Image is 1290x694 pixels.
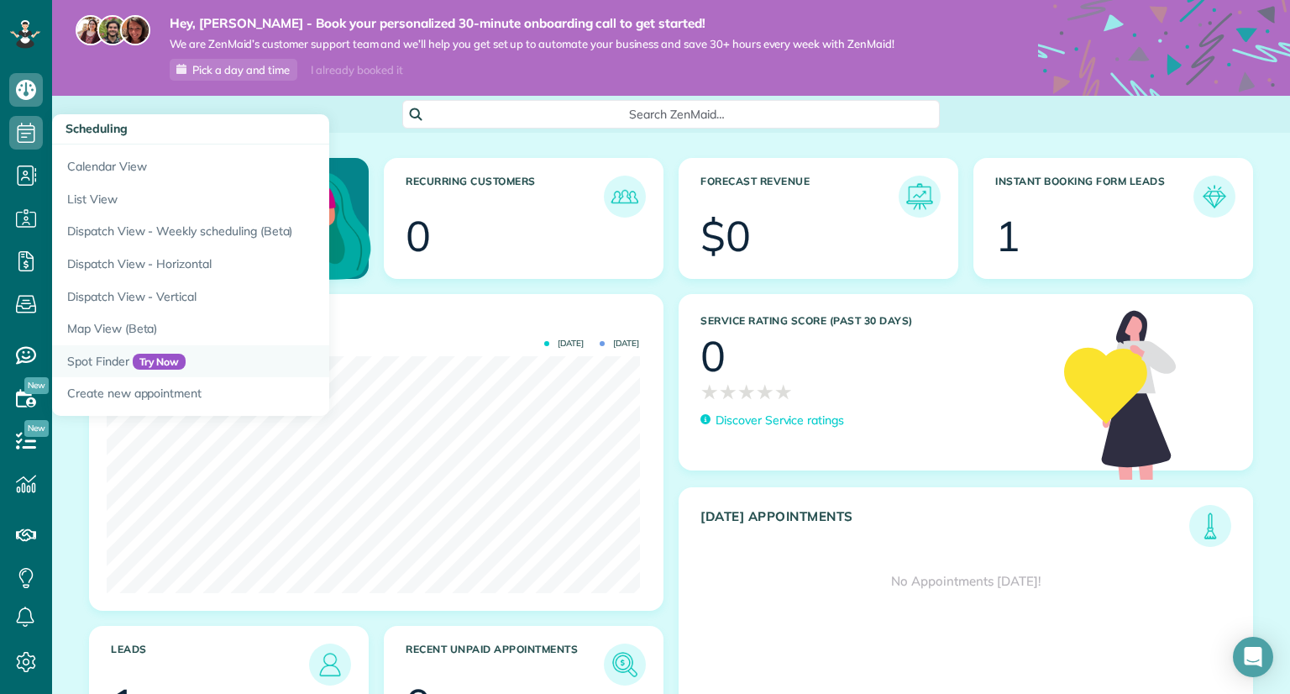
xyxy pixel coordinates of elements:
h3: [DATE] Appointments [700,509,1189,547]
img: icon_forecast_revenue-8c13a41c7ed35a8dcfafea3cbb826a0462acb37728057bba2d056411b612bbbe.png [903,180,936,213]
span: ★ [774,377,793,407]
div: 1 [995,215,1020,257]
img: icon_form_leads-04211a6a04a5b2264e4ee56bc0799ec3eb69b7e499cbb523a139df1d13a81ae0.png [1198,180,1231,213]
span: ★ [700,377,719,407]
span: ★ [737,377,756,407]
a: Create new appointment [52,377,472,416]
span: Scheduling [66,121,128,136]
div: No Appointments [DATE]! [679,547,1252,616]
div: $0 [700,215,751,257]
span: Pick a day and time [192,63,290,76]
a: Dispatch View - Vertical [52,281,472,313]
span: ★ [756,377,774,407]
a: List View [52,183,472,216]
h3: Forecast Revenue [700,176,899,218]
img: icon_unpaid_appointments-47b8ce3997adf2238b356f14209ab4cced10bd1f174958f3ca8f1d0dd7fffeee.png [608,648,642,681]
img: icon_todays_appointments-901f7ab196bb0bea1936b74009e4eb5ffbc2d2711fa7634e0d609ed5ef32b18b.png [1193,509,1227,543]
span: New [24,420,49,437]
h3: Actual Revenue this month [111,316,646,331]
a: Spot FinderTry Now [52,345,472,378]
strong: Hey, [PERSON_NAME] - Book your personalized 30-minute onboarding call to get started! [170,15,894,32]
span: New [24,377,49,394]
div: I already booked it [301,60,412,81]
span: ★ [719,377,737,407]
h3: Recurring Customers [406,176,604,218]
div: Open Intercom Messenger [1233,637,1273,677]
a: Map View (Beta) [52,313,472,345]
span: Try Now [133,354,186,371]
a: Discover Service ratings [700,412,844,429]
img: icon_leads-1bed01f49abd5b7fead27621c3d59655bb73ed531f8eeb49469d10e621d6b896.png [313,648,347,681]
img: jorge-587dff0eeaa6aab1f244e6dc62b8924c3b6ad411094392a53c71c6c4a576187d.jpg [97,15,128,45]
a: Dispatch View - Weekly scheduling (Beta) [52,215,472,248]
span: [DATE] [544,339,584,348]
div: 0 [700,335,726,377]
img: maria-72a9807cf96188c08ef61303f053569d2e2a8a1cde33d635c8a3ac13582a053d.jpg [76,15,106,45]
h3: Recent unpaid appointments [406,644,604,686]
img: icon_recurring_customers-cf858462ba22bcd05b5a5880d41d6543d210077de5bb9ebc9590e49fd87d84ed.png [608,180,642,213]
a: Pick a day and time [170,59,297,81]
span: We are ZenMaid’s customer support team and we’ll help you get set up to automate your business an... [170,37,894,51]
h3: Service Rating score (past 30 days) [700,315,1047,327]
div: 0 [406,215,431,257]
a: Dispatch View - Horizontal [52,248,472,281]
p: Discover Service ratings [716,412,844,429]
h3: Instant Booking Form Leads [995,176,1193,218]
a: Calendar View [52,145,472,183]
span: [DATE] [600,339,639,348]
h3: Leads [111,644,309,686]
img: michelle-19f622bdf1676172e81f8f8fba1fb50e276960ebfe0243fe18214015130c80e4.jpg [120,15,150,45]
